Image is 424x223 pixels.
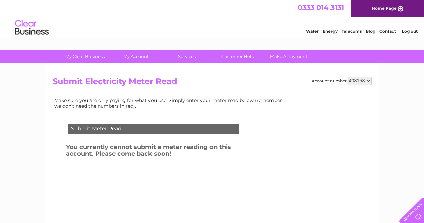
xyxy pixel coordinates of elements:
a: My Clear Business [57,50,113,63]
a: Make A Payment [261,50,316,63]
a: Blog [366,29,375,34]
h3: You currently cannot submit a meter reading on this account. Please come back soon! [66,142,256,161]
a: 0333 014 3131 [298,3,344,12]
div: Clear Business is a trading name of Verastar Limited (registered in [GEOGRAPHIC_DATA] No. 3667643... [54,4,371,33]
div: Submit Meter Read [68,124,239,134]
a: Energy [323,29,338,34]
a: Contact [379,29,396,34]
a: Telecoms [342,29,362,34]
a: Log out [402,29,418,34]
a: My Account [108,50,164,63]
a: Water [306,29,319,34]
a: Services [159,50,215,63]
img: logo.png [15,17,49,38]
div: Account number [312,77,372,85]
td: Make sure you are only paying for what you use. Simply enter your meter read below (remember we d... [53,96,287,110]
h2: Submit Electricity Meter Read [53,77,372,90]
a: Customer Help [210,50,265,63]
